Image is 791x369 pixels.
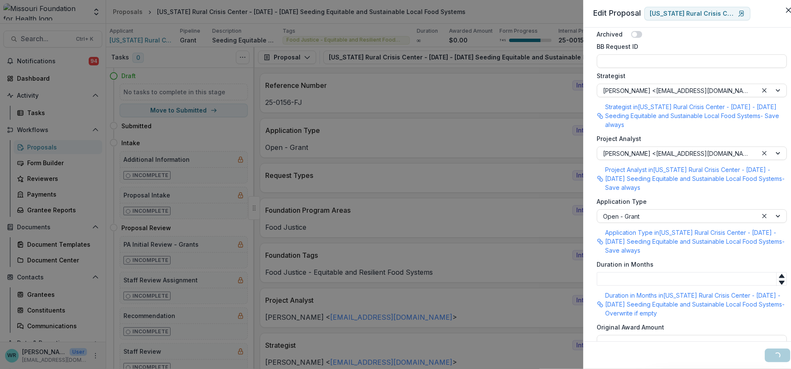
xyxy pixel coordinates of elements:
[597,134,782,143] label: Project Analyst
[760,85,770,96] div: Clear selected options
[650,10,735,17] p: [US_STATE] Rural Crisis Center
[606,228,787,255] p: Application Type in [US_STATE] Rural Crisis Center - [DATE] - [DATE] Seeding Equitable and Sustai...
[597,71,782,80] label: Strategist
[597,30,623,39] label: Archived
[597,197,782,206] label: Application Type
[597,42,782,51] label: BB Request ID
[760,148,770,158] div: Clear selected options
[760,211,770,221] div: Clear selected options
[645,7,751,20] a: [US_STATE] Rural Crisis Center
[606,165,787,192] p: Project Analyst in [US_STATE] Rural Crisis Center - [DATE] - [DATE] Seeding Equitable and Sustain...
[597,323,782,332] label: Original Award Amount
[606,291,787,318] p: Duration in Months in [US_STATE] Rural Crisis Center - [DATE] - [DATE] Seeding Equitable and Sust...
[594,8,641,17] span: Edit Proposal
[597,260,782,269] label: Duration in Months
[606,102,787,129] p: Strategist in [US_STATE] Rural Crisis Center - [DATE] - [DATE] Seeding Equitable and Sustainable ...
